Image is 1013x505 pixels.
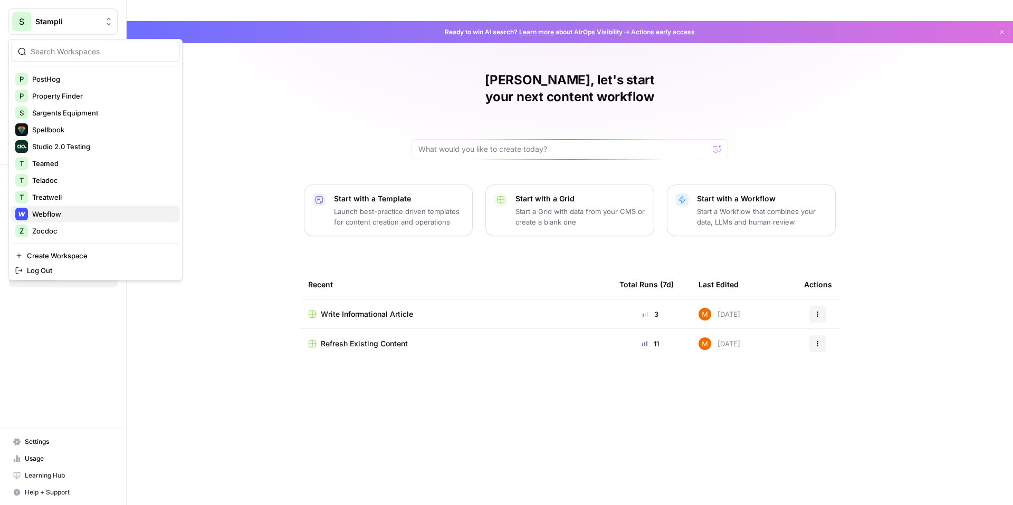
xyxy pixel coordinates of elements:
img: 4suam345j4k4ehuf80j2ussc8x0k [699,337,711,350]
p: Start with a Grid [515,193,645,204]
img: Webflow Logo [15,208,28,220]
p: Launch best-practice driven templates for content creation and operations [334,206,464,227]
span: T [20,158,24,169]
p: Start a Workflow that combines your data, LLMs and human review [697,206,827,227]
span: Write Informational Article [321,309,413,319]
div: Recent [308,270,603,299]
span: Sargents Equipment [32,108,171,118]
div: Workspace: Stampli [8,39,183,280]
p: Start with a Template [334,193,464,204]
h1: [PERSON_NAME], let's start your next content workflow [412,72,728,105]
span: P [20,91,24,101]
span: Help + Support [25,488,113,497]
div: [DATE] [699,337,740,350]
span: Learning Hub [25,471,113,480]
input: Search Workspaces [31,46,173,57]
a: Usage [8,450,118,467]
div: [DATE] [699,308,740,321]
span: Refresh Existing Content [321,338,408,349]
div: 11 [619,338,682,349]
span: Settings [25,437,113,446]
span: Teladoc [32,175,171,186]
span: Teamed [32,158,171,169]
span: T [20,175,24,186]
span: Treatwell [32,192,171,202]
span: Webflow [32,209,171,219]
span: Ready to win AI search? about AirOps Visibility [445,27,623,37]
a: Log Out [11,263,180,278]
button: Workspace: Stampli [8,8,118,35]
span: Actions early access [631,27,695,37]
a: Learn more [519,28,554,36]
span: S [20,108,24,118]
p: Start with a Workflow [697,193,827,204]
a: Refresh Existing Content [308,338,603,349]
span: Studio 2.0 Testing [32,141,171,152]
button: Start with a TemplateLaunch best-practice driven templates for content creation and operations [304,184,473,236]
span: Create Workspace [27,250,171,261]
img: Studio 2.0 Testing Logo [15,140,28,153]
div: 3 [619,309,682,319]
a: Write Informational Article [308,309,603,319]
input: What would you like to create today? [418,144,709,154]
span: Stampli [35,16,99,27]
span: Zocdoc [32,226,171,236]
img: 4suam345j4k4ehuf80j2ussc8x0k [699,308,711,321]
button: Start with a GridStart a Grid with data from your CMS or create a blank one [485,184,654,236]
div: Last Edited [699,270,739,299]
span: Property Finder [32,91,171,101]
span: T [20,192,24,202]
img: Spellbook Logo [15,123,28,136]
span: PostHog [32,74,171,84]
button: Help + Support [8,484,118,501]
span: S [19,15,24,28]
div: Actions [804,270,832,299]
a: Settings [8,433,118,450]
a: Learning Hub [8,467,118,484]
a: Create Workspace [11,248,180,263]
span: Log Out [27,265,171,276]
div: Total Runs (7d) [619,270,674,299]
span: Spellbook [32,124,171,135]
span: Usage [25,454,113,463]
button: Start with a WorkflowStart a Workflow that combines your data, LLMs and human review [667,184,836,236]
span: Z [20,226,24,236]
span: P [20,74,24,84]
p: Start a Grid with data from your CMS or create a blank one [515,206,645,227]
